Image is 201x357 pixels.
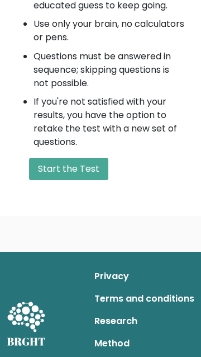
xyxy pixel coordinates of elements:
a: Research [94,310,194,332]
li: Questions must be answered in sequence; skipping questions is not possible. [33,50,185,90]
button: Start the Test [29,158,108,180]
li: If you're not satisfied with your results, you have the option to retake the test with a new set ... [33,95,185,149]
a: Terms and conditions [94,288,194,310]
li: Use only your brain, no calculators or pens. [33,17,185,44]
a: Privacy [94,265,194,288]
a: Method [94,332,194,355]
